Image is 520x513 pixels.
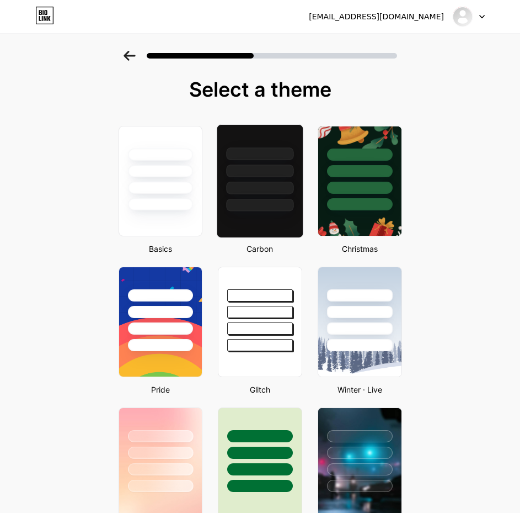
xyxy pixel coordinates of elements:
[215,384,305,395] div: Glitch
[452,6,473,27] img: sarpit
[314,384,405,395] div: Winter · Live
[309,11,444,23] div: [EMAIL_ADDRESS][DOMAIN_NAME]
[114,78,406,101] div: Select a theme
[314,243,405,255] div: Christmas
[115,243,206,255] div: Basics
[115,384,206,395] div: Pride
[215,243,305,255] div: Carbon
